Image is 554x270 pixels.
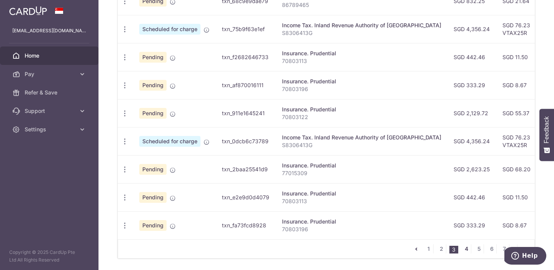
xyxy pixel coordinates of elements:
[139,220,167,231] span: Pending
[139,24,200,35] span: Scheduled for charge
[496,71,546,99] td: SGD 8.67
[216,183,276,211] td: txn_e2e9d0d4079
[447,99,496,127] td: SGD 2,129.72
[447,155,496,183] td: SGD 2,623.25
[282,113,441,121] p: 70803122
[216,43,276,71] td: txn_f2682646733
[447,211,496,239] td: SGD 333.29
[12,27,86,35] p: [EMAIL_ADDRESS][DOMAIN_NAME]
[504,247,546,266] iframe: Opens a widget where you can find more information
[447,43,496,71] td: SGD 442.46
[496,211,546,239] td: SGD 8.67
[496,183,546,211] td: SGD 11.50
[282,162,441,169] div: Insurance. Prudential
[216,211,276,239] td: txn_fa73fcd8928
[139,108,167,119] span: Pending
[496,155,546,183] td: SGD 68.20
[139,80,167,91] span: Pending
[139,192,167,203] span: Pending
[543,116,550,143] span: Feedback
[25,107,75,115] span: Support
[487,244,496,253] a: 6
[139,164,167,175] span: Pending
[216,71,276,99] td: txn_af870016111
[282,225,441,233] p: 70803196
[216,127,276,155] td: txn_0dcb6c73789
[282,218,441,225] div: Insurance. Prudential
[474,244,484,253] a: 5
[539,109,554,161] button: Feedback - Show survey
[282,106,441,113] div: Insurance. Prudential
[282,134,441,141] div: Income Tax. Inland Revenue Authority of [GEOGRAPHIC_DATA]
[496,127,546,155] td: SGD 76.23 VTAX25R
[282,141,441,149] p: S8306413G
[139,52,167,63] span: Pending
[424,244,433,253] a: 1
[462,244,471,253] a: 4
[25,89,75,96] span: Refer & Save
[282,169,441,177] p: 77015309
[25,70,75,78] span: Pay
[447,183,496,211] td: SGD 442.46
[447,127,496,155] td: SGD 4,356.24
[282,1,441,9] p: 86789465
[282,197,441,205] p: 70803113
[282,22,441,29] div: Income Tax. Inland Revenue Authority of [GEOGRAPHIC_DATA]
[512,244,517,253] li: ...
[25,126,75,133] span: Settings
[447,71,496,99] td: SGD 333.29
[282,57,441,65] p: 70803113
[282,190,441,197] div: Insurance. Prudential
[449,246,459,253] li: 3
[496,15,546,43] td: SGD 76.23 VTAX25R
[216,15,276,43] td: txn_75b9f63e1ef
[9,6,47,15] img: CardUp
[496,43,546,71] td: SGD 11.50
[437,244,446,253] a: 2
[216,99,276,127] td: txn_911e1645241
[282,50,441,57] div: Insurance. Prudential
[139,136,200,147] span: Scheduled for charge
[282,85,441,93] p: 70803196
[447,15,496,43] td: SGD 4,356.24
[216,155,276,183] td: txn_2baa25541d9
[282,29,441,37] p: S8306413G
[282,78,441,85] div: Insurance. Prudential
[500,244,509,253] a: 7
[412,240,534,258] nav: pager
[25,52,75,60] span: Home
[496,99,546,127] td: SGD 55.37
